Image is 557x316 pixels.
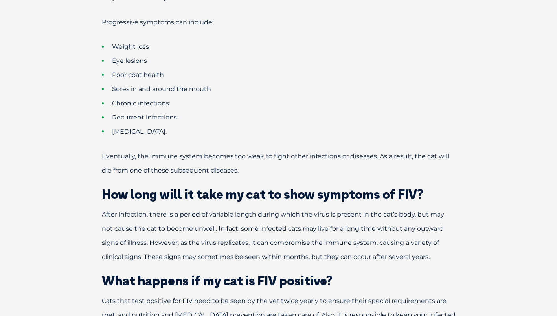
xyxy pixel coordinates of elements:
span: Recurrent infections [112,114,177,121]
span: [MEDICAL_DATA]. [112,128,167,135]
span: Progressive symptoms can include: [102,18,213,26]
span: How long will it take my cat to show symptoms of FIV? [102,186,423,202]
span: Eye lesions [112,57,147,64]
span: Sores in and around the mouth [112,85,211,93]
span: Eventually, the immune system becomes too weak to fight other infections or diseases. As a result... [102,152,449,174]
span: Weight loss [112,43,149,50]
span: After infection, there is a period of variable length during which the virus is present in the ca... [102,211,444,261]
span: Chronic infections [112,99,169,107]
span: Poor coat health [112,71,164,79]
span: What happens if my cat is FIV positive? [102,273,333,288]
